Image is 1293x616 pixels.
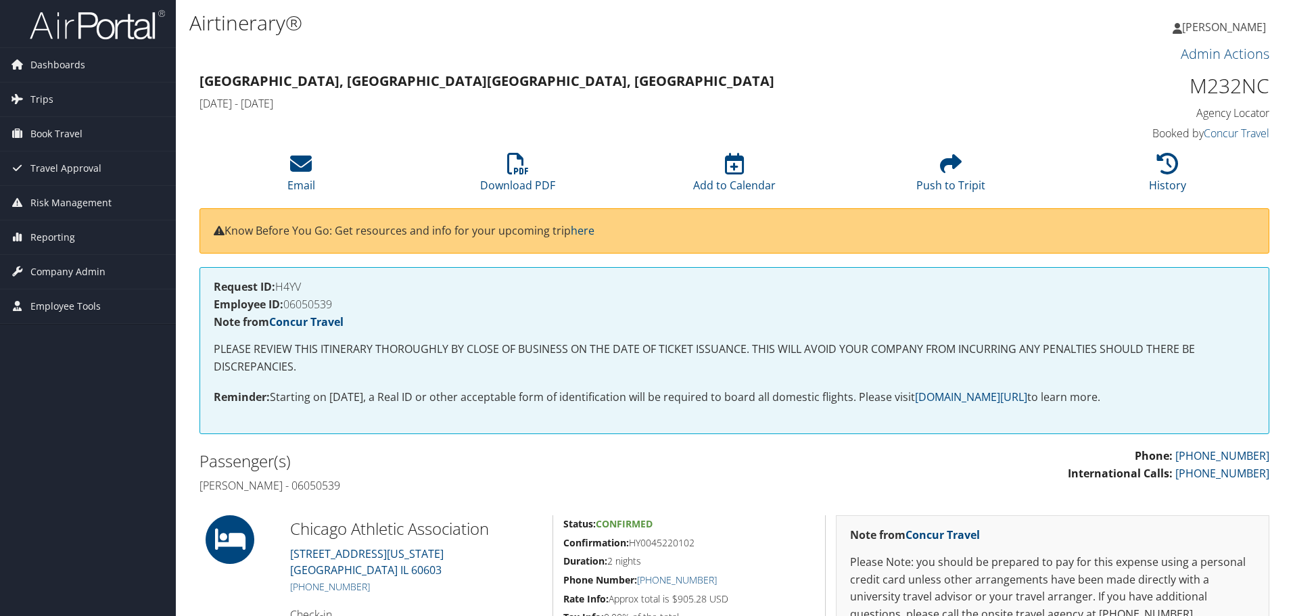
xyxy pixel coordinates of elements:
[1017,72,1269,100] h1: M232NC
[1017,126,1269,141] h4: Booked by
[906,527,980,542] a: Concur Travel
[1182,20,1266,34] span: [PERSON_NAME]
[214,341,1255,375] p: PLEASE REVIEW THIS ITINERARY THOROUGHLY BY CLOSE OF BUSINESS ON THE DATE OF TICKET ISSUANCE. THIS...
[30,289,101,323] span: Employee Tools
[269,314,344,329] a: Concur Travel
[199,450,724,473] h2: Passenger(s)
[189,9,916,37] h1: Airtinerary®
[693,160,776,193] a: Add to Calendar
[571,223,594,238] a: here
[1181,45,1269,63] a: Admin Actions
[287,160,315,193] a: Email
[214,281,1255,292] h4: H4YV
[30,82,53,116] span: Trips
[1175,466,1269,481] a: [PHONE_NUMBER]
[30,220,75,254] span: Reporting
[596,517,653,530] span: Confirmed
[563,573,637,586] strong: Phone Number:
[30,48,85,82] span: Dashboards
[1173,7,1279,47] a: [PERSON_NAME]
[290,546,444,577] a: [STREET_ADDRESS][US_STATE][GEOGRAPHIC_DATA] IL 60603
[637,573,717,586] a: [PHONE_NUMBER]
[30,117,83,151] span: Book Travel
[214,389,1255,406] p: Starting on [DATE], a Real ID or other acceptable form of identification will be required to boar...
[214,299,1255,310] h4: 06050539
[290,517,542,540] h2: Chicago Athletic Association
[850,527,980,542] strong: Note from
[480,160,555,193] a: Download PDF
[214,222,1255,240] p: Know Before You Go: Get resources and info for your upcoming trip
[915,389,1027,404] a: [DOMAIN_NAME][URL]
[30,151,101,185] span: Travel Approval
[199,478,724,493] h4: [PERSON_NAME] - 06050539
[199,96,997,111] h4: [DATE] - [DATE]
[563,554,607,567] strong: Duration:
[563,517,596,530] strong: Status:
[1204,126,1269,141] a: Concur Travel
[563,592,815,606] h5: Approx total is $905.28 USD
[1068,466,1173,481] strong: International Calls:
[30,9,165,41] img: airportal-logo.png
[563,536,629,549] strong: Confirmation:
[1175,448,1269,463] a: [PHONE_NUMBER]
[563,536,815,550] h5: HY0045220102
[1149,160,1186,193] a: History
[214,279,275,294] strong: Request ID:
[290,580,370,593] a: [PHONE_NUMBER]
[214,314,344,329] strong: Note from
[214,297,283,312] strong: Employee ID:
[30,186,112,220] span: Risk Management
[199,72,774,90] strong: [GEOGRAPHIC_DATA], [GEOGRAPHIC_DATA] [GEOGRAPHIC_DATA], [GEOGRAPHIC_DATA]
[916,160,985,193] a: Push to Tripit
[1017,105,1269,120] h4: Agency Locator
[563,592,609,605] strong: Rate Info:
[214,389,270,404] strong: Reminder:
[1135,448,1173,463] strong: Phone:
[563,554,815,568] h5: 2 nights
[30,255,105,289] span: Company Admin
